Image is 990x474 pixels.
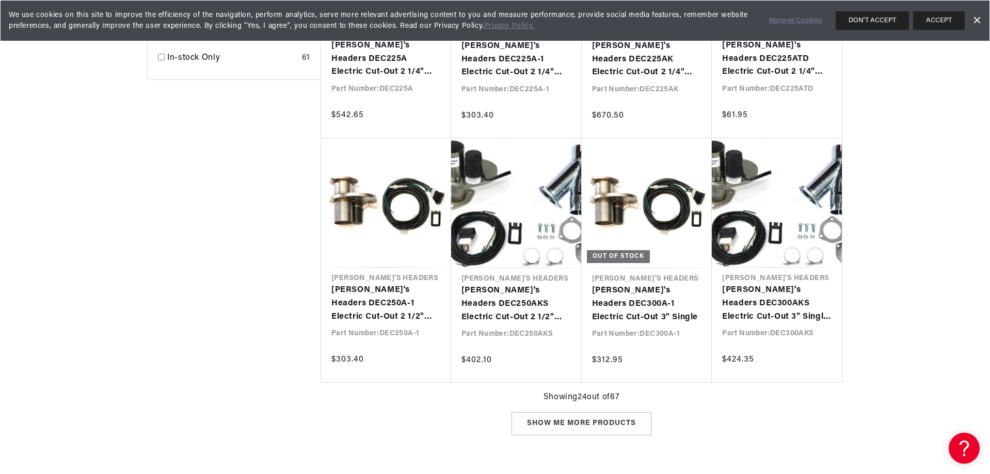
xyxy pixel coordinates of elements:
[592,284,702,324] a: [PERSON_NAME]'s Headers DEC300A-1 Electric Cut-Out 3" Single
[302,52,310,65] div: 61
[769,15,822,26] a: Manage Cookies
[969,13,984,28] a: Dismiss Banner
[722,284,832,323] a: [PERSON_NAME]'s Headers DEC300AKS Electric Cut-Out 3" Single with Hook-Up Kit
[836,11,909,30] button: DON'T ACCEPT
[331,39,441,79] a: [PERSON_NAME]'s Headers DEC225A Electric Cut-Out 2 1/4" Pair
[722,39,832,79] a: [PERSON_NAME]'s Headers DEC225ATD Electric Cut-Out 2 1/4" Stainless Steel Turn Down Each
[461,40,571,79] a: [PERSON_NAME]'s Headers DEC225A-1 Electric Cut-Out 2 1/4" Single
[544,391,619,404] span: Showing 24 out of 67
[9,10,755,31] span: We use cookies on this site to improve the efficiency of the navigation, perform analytics, serve...
[913,11,965,30] button: ACCEPT
[484,22,534,30] a: Privacy Policy.
[331,284,441,323] a: [PERSON_NAME]'s Headers DEC250A-1 Electric Cut-Out 2 1/2" Single
[167,52,298,65] a: In-stock Only
[512,412,651,435] div: Show me more products
[461,284,571,324] a: [PERSON_NAME]'s Headers DEC250AKS Electric Cut-Out 2 1/2" Single with Hook-Up Kit
[592,40,702,79] a: [PERSON_NAME]'s Headers DEC225AK Electric Cut-Out 2 1/4" Pair with Hook-Up Kit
